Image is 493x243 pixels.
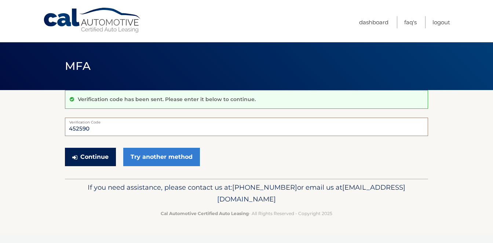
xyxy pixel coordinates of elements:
[232,183,297,192] span: [PHONE_NUMBER]
[78,96,256,103] p: Verification code has been sent. Please enter it below to continue.
[65,118,428,136] input: Verification Code
[359,16,388,28] a: Dashboard
[123,148,200,166] a: Try another method
[404,16,417,28] a: FAQ's
[161,211,249,216] strong: Cal Automotive Certified Auto Leasing
[70,210,423,217] p: - All Rights Reserved - Copyright 2025
[432,16,450,28] a: Logout
[65,118,428,124] label: Verification Code
[70,182,423,205] p: If you need assistance, please contact us at: or email us at
[43,7,142,33] a: Cal Automotive
[65,148,116,166] button: Continue
[217,183,405,203] span: [EMAIL_ADDRESS][DOMAIN_NAME]
[65,59,91,73] span: MFA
